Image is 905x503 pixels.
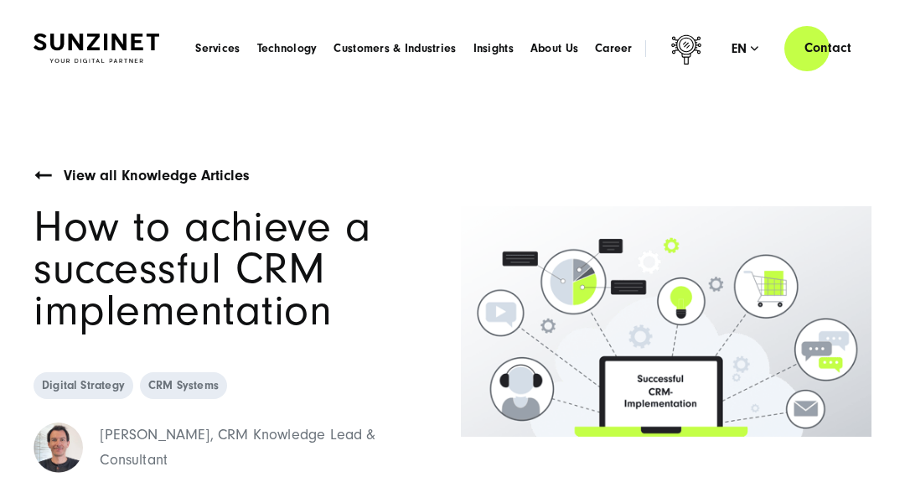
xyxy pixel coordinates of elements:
[257,40,318,57] a: Technology
[64,163,250,189] a: View all Knowledge Articles
[195,40,240,57] a: Services
[100,423,444,474] div: [PERSON_NAME], CRM Knowledge Lead & Consultant
[334,40,456,57] a: Customers & Industries
[473,40,514,57] a: Insights
[530,40,578,57] a: About Us
[784,24,871,72] a: Contact
[64,167,250,184] span: View all Knowledge Articles
[140,372,227,399] a: CRM Systems
[34,34,159,63] img: SUNZINET Full Service Digital Agentur
[34,202,371,336] span: How to achieve a successful CRM implementation
[34,372,133,399] a: Digital Strategy
[595,40,633,57] a: Career
[732,40,759,57] div: en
